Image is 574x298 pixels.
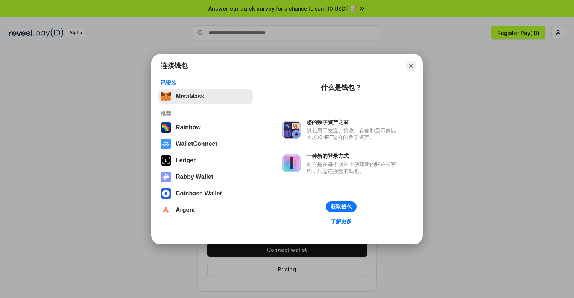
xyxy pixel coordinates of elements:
img: svg+xml,%3Csvg%20width%3D%22120%22%20height%3D%22120%22%20viewBox%3D%220%200%20120%20120%22%20fil... [161,122,171,133]
div: Argent [176,207,195,213]
div: 了解更多 [331,218,352,225]
button: Coinbase Wallet [158,186,253,201]
a: 了解更多 [326,216,356,226]
img: svg+xml,%3Csvg%20xmlns%3D%22http%3A%2F%2Fwww.w3.org%2F2000%2Fsvg%22%20width%3D%2228%22%20height%3... [161,155,171,166]
h1: 连接钱包 [161,61,188,70]
button: Argent [158,203,253,218]
div: Rainbow [176,124,201,131]
div: Coinbase Wallet [176,190,222,197]
div: 钱包用于发送、接收、存储和显示像以太坊和NFT这样的数字资产。 [307,127,400,141]
button: Rainbow [158,120,253,135]
button: Ledger [158,153,253,168]
div: WalletConnect [176,141,217,147]
div: 一种新的登录方式 [307,153,400,159]
div: 而不是在每个网站上创建新的账户和密码，只需连接您的钱包。 [307,161,400,174]
button: 获取钱包 [326,201,357,212]
img: svg+xml,%3Csvg%20xmlns%3D%22http%3A%2F%2Fwww.w3.org%2F2000%2Fsvg%22%20fill%3D%22none%22%20viewBox... [282,121,301,139]
img: svg+xml,%3Csvg%20width%3D%2228%22%20height%3D%2228%22%20viewBox%3D%220%200%2028%2028%22%20fill%3D... [161,139,171,149]
img: svg+xml,%3Csvg%20xmlns%3D%22http%3A%2F%2Fwww.w3.org%2F2000%2Fsvg%22%20fill%3D%22none%22%20viewBox... [161,172,171,182]
div: MetaMask [176,93,204,100]
button: Close [406,61,416,71]
div: 推荐 [161,110,251,117]
img: svg+xml,%3Csvg%20fill%3D%22none%22%20height%3D%2233%22%20viewBox%3D%220%200%2035%2033%22%20width%... [161,91,171,102]
img: svg+xml,%3Csvg%20xmlns%3D%22http%3A%2F%2Fwww.w3.org%2F2000%2Fsvg%22%20fill%3D%22none%22%20viewBox... [282,154,301,172]
button: MetaMask [158,89,253,104]
div: Rabby Wallet [176,174,213,180]
div: 什么是钱包？ [321,83,361,92]
div: Ledger [176,157,196,164]
div: 获取钱包 [331,203,352,210]
div: 您的数字资产之家 [307,119,400,126]
button: WalletConnect [158,136,253,151]
div: 已安装 [161,79,251,86]
img: svg+xml,%3Csvg%20width%3D%2228%22%20height%3D%2228%22%20viewBox%3D%220%200%2028%2028%22%20fill%3D... [161,188,171,199]
img: svg+xml,%3Csvg%20width%3D%2228%22%20height%3D%2228%22%20viewBox%3D%220%200%2028%2028%22%20fill%3D... [161,205,171,215]
button: Rabby Wallet [158,169,253,185]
